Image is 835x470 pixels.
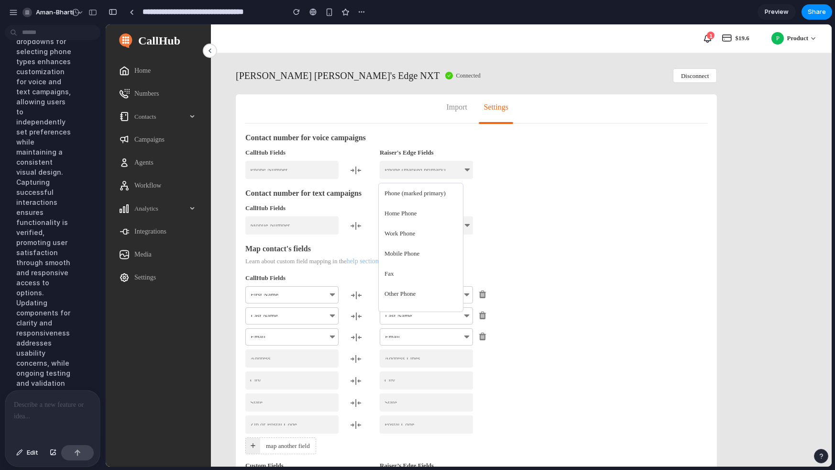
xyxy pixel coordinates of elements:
[27,448,38,458] span: Edit
[808,7,826,17] span: Share
[279,245,288,254] span: Fax
[758,4,796,20] a: Preview
[279,184,311,194] span: Home Phone
[279,164,340,174] span: Phone (marked primary)
[19,5,89,20] button: aman-bharti
[699,179,726,263] iframe: Resource Center
[279,224,314,234] span: Mobile Phone
[279,204,309,214] span: Work Phone
[279,265,310,274] span: Other Phone
[765,7,789,17] span: Preview
[11,445,43,460] button: Edit
[802,4,832,20] button: Share
[664,414,716,437] iframe: Opens a widget where you can find more information
[36,8,74,17] span: aman-bharti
